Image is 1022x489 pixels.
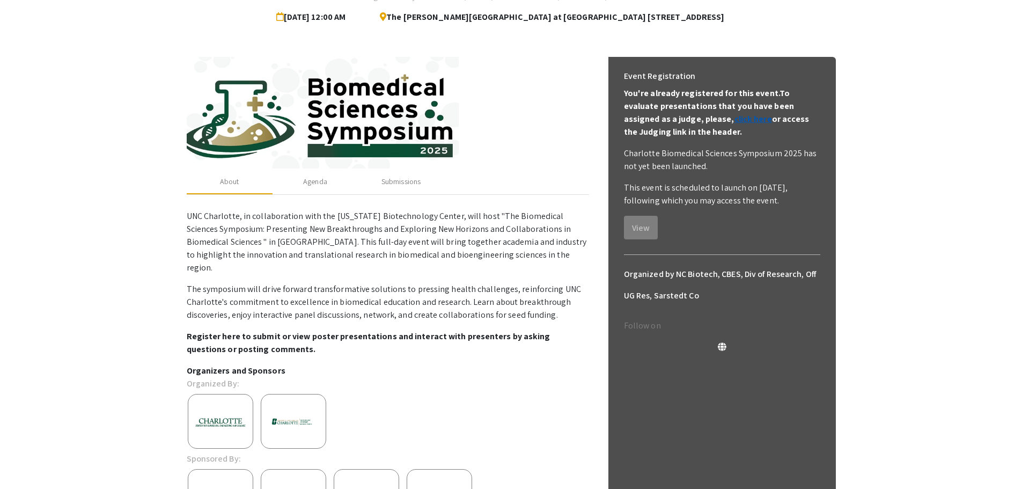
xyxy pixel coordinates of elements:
[187,331,550,355] strong: Register here to submit or view poster presentations and interact with presenters by asking quest...
[624,181,820,207] p: This event is scheduled to launch on [DATE], following which you may access the event.
[734,113,772,125] a: click here
[8,441,46,481] iframe: Chat
[624,216,658,239] button: View
[624,87,820,138] p: You're already registered for this event. To evaluate presentations that you have been assigned a...
[187,283,589,322] p: The symposium will drive forward transformative solutions to pressing health challenges, reinforc...
[187,57,589,169] img: c1384964-d4cf-4e9d-8fb0-60982fefffba.jpg
[188,410,253,434] img: 99400116-6a94-431f-b487-d8e0c4888162.png
[220,176,239,187] div: About
[187,452,241,465] p: Sponsored By:
[187,377,239,390] p: Organized By:
[371,6,724,28] span: The [PERSON_NAME][GEOGRAPHIC_DATA] at [GEOGRAPHIC_DATA] [STREET_ADDRESS]
[624,65,696,87] h6: Event Registration
[187,364,589,377] p: Organizers and Sponsors
[261,410,326,434] img: f59c74af-7554-481c-927e-f6e308d3c5c7.png
[381,176,421,187] div: Submissions
[303,176,327,187] div: Agenda
[187,210,589,274] p: UNC Charlotte, in collaboration with the [US_STATE] Biotechnology Center, will host "The Biomedic...
[624,264,820,306] h6: Organized by NC Biotech, CBES, Div of Research, Off UG Res, Sarstedt Co
[624,147,820,173] p: Charlotte Biomedical Sciences Symposium 2025 has not yet been launched.
[276,6,350,28] span: [DATE] 12:00 AM
[624,319,820,332] p: Follow on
